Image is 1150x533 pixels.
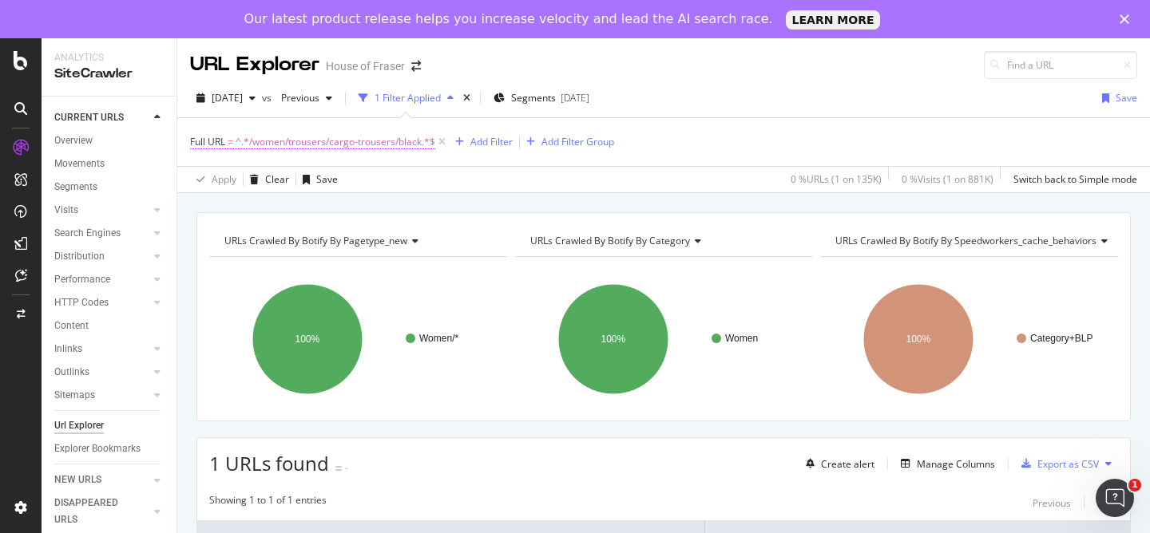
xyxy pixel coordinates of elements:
div: HTTP Codes [54,294,109,311]
a: LEARN MORE [786,10,881,30]
a: Segments [54,179,165,195]
div: Save [316,172,338,186]
div: Our latest product release helps you increase velocity and lead the AI search race. [244,11,773,27]
div: Distribution [54,248,105,265]
a: Explorer Bookmarks [54,440,165,457]
div: SiteCrawler [54,65,164,83]
div: Close [1120,14,1136,24]
span: Segments [511,91,556,105]
div: Outlinks [54,364,89,381]
div: Add Filter Group [541,135,614,148]
span: vs [262,91,275,105]
text: Women [725,333,758,344]
text: 100% [906,334,931,345]
div: Previous [1033,496,1071,510]
div: Sitemaps [54,387,95,404]
div: - [345,461,348,475]
svg: A chart. [820,270,1118,409]
div: Explorer Bookmarks [54,440,141,457]
button: Segments[DATE] [487,85,596,111]
a: Performance [54,271,149,288]
a: Visits [54,202,149,219]
img: Equal [335,466,342,471]
div: Performance [54,271,110,288]
div: Showing 1 to 1 of 1 entries [209,493,327,512]
h4: URLs Crawled By Botify By category [527,228,799,254]
button: Apply [190,167,236,192]
button: Create alert [799,451,874,476]
button: Save [296,167,338,192]
span: Previous [275,91,319,105]
span: 1 [1128,479,1141,492]
div: [DATE] [561,91,589,105]
div: URL Explorer [190,51,319,78]
span: URLs Crawled By Botify By speedworkers_cache_behaviors [835,234,1096,247]
h4: URLs Crawled By Botify By pagetype_new [221,228,493,254]
a: DISAPPEARED URLS [54,495,149,528]
a: Sitemaps [54,387,149,404]
div: times [460,90,474,106]
div: House of Fraser [326,58,405,74]
text: Category+BLP [1030,333,1092,344]
a: Search Engines [54,225,149,242]
div: arrow-right-arrow-left [411,61,421,72]
text: Women/* [419,333,458,344]
div: Visits [54,202,78,219]
div: Clear [265,172,289,186]
div: Create alert [821,457,874,471]
a: CURRENT URLS [54,109,149,126]
div: Switch back to Simple mode [1013,172,1137,186]
a: HTTP Codes [54,294,149,311]
div: Url Explorer [54,417,104,434]
a: Url Explorer [54,417,165,434]
div: Segments [54,179,97,195]
h4: URLs Crawled By Botify By speedworkers_cache_behaviors [832,228,1120,254]
div: Search Engines [54,225,121,242]
span: 2025 Aug. 16th [212,91,243,105]
div: Apply [212,172,236,186]
button: Save [1096,85,1137,111]
button: Manage Columns [894,454,995,473]
div: Overview [54,132,93,149]
a: Overview [54,132,165,149]
span: Full URL [190,135,225,148]
button: Switch back to Simple mode [1007,167,1137,192]
div: 0 % URLs ( 1 on 135K ) [791,172,882,186]
button: Previous [1033,493,1071,512]
text: 100% [295,334,320,345]
a: NEW URLS [54,472,149,488]
span: = [228,135,233,148]
button: Add Filter Group [520,132,614,152]
div: Save [1116,91,1137,105]
div: Add Filter [470,135,513,148]
input: Find a URL [984,51,1137,79]
div: Analytics [54,51,164,65]
div: Content [54,318,89,334]
div: Manage Columns [917,457,995,471]
span: URLs Crawled By Botify By category [530,234,690,247]
text: 100% [601,334,625,345]
div: NEW URLS [54,472,101,488]
button: Add Filter [449,132,513,152]
button: Clear [244,167,289,192]
div: Inlinks [54,341,82,357]
iframe: Intercom live chat [1096,479,1134,517]
div: 0 % Visits ( 1 on 881K ) [902,172,993,186]
svg: A chart. [209,270,507,409]
a: Distribution [54,248,149,265]
span: ^.*/women/trousers/cargo-trousers/black.*$ [236,131,435,153]
span: 1 URLs found [209,450,329,476]
div: 1 Filter Applied [375,91,441,105]
a: Outlinks [54,364,149,381]
svg: A chart. [515,270,813,409]
button: [DATE] [190,85,262,111]
span: URLs Crawled By Botify By pagetype_new [224,234,407,247]
a: Inlinks [54,341,149,357]
div: CURRENT URLS [54,109,124,126]
div: Export as CSV [1037,457,1099,471]
div: Movements [54,156,105,172]
a: Content [54,318,165,334]
button: Previous [275,85,339,111]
